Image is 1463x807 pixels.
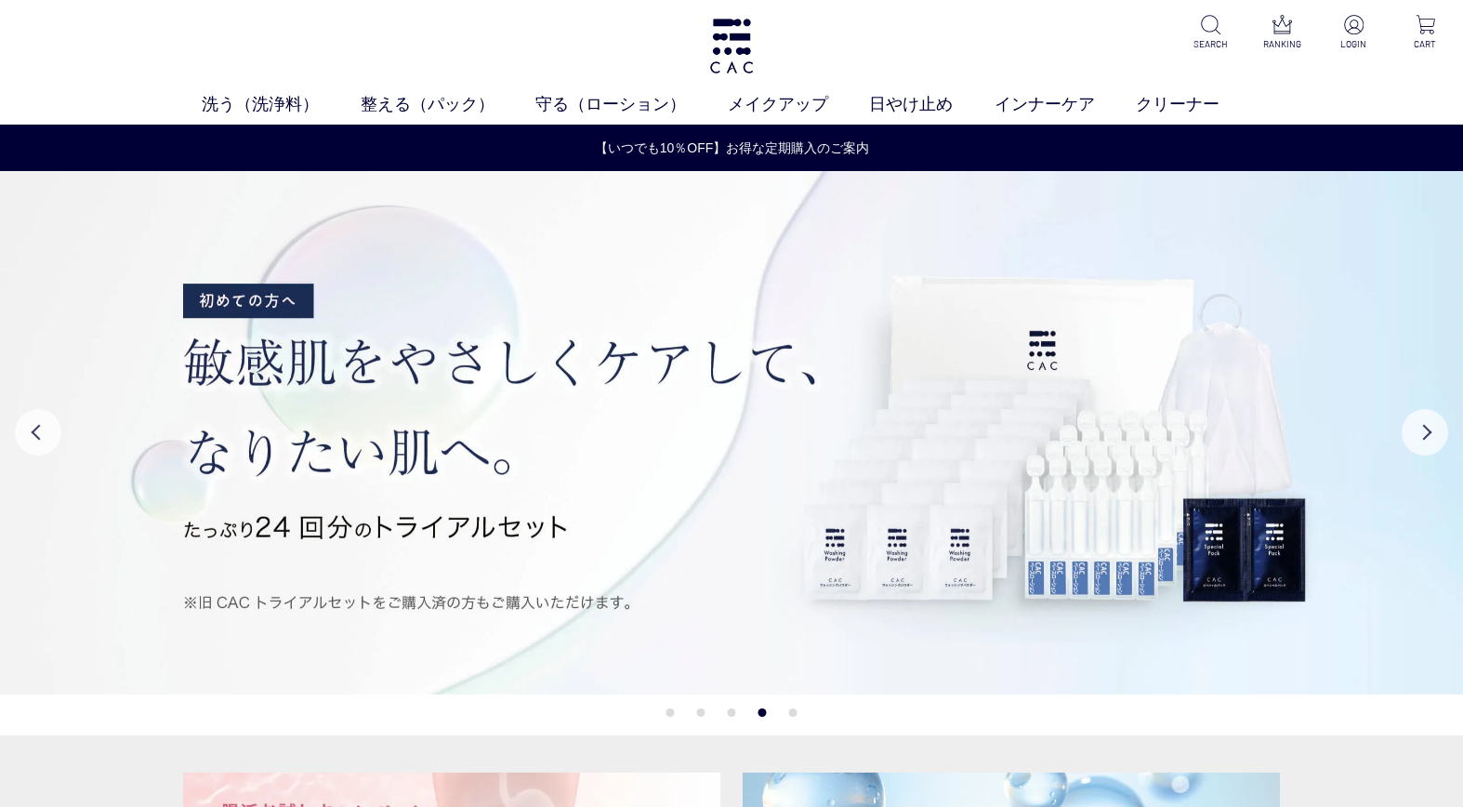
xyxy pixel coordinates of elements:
a: RANKING [1259,15,1305,51]
a: メイクアップ [728,92,869,117]
p: CART [1403,37,1448,51]
button: Next [1402,409,1448,456]
a: 洗う（洗浄料） [202,92,360,117]
a: インナーケア [995,92,1136,117]
a: LOGIN [1331,15,1377,51]
button: 3 of 5 [728,708,736,717]
p: LOGIN [1331,37,1377,51]
a: 整える（パック） [361,92,535,117]
a: CART [1403,15,1448,51]
button: 4 of 5 [758,708,767,717]
a: SEARCH [1188,15,1233,51]
p: SEARCH [1188,37,1233,51]
button: 5 of 5 [789,708,797,717]
a: 【いつでも10％OFF】お得な定期購入のご案内 [1,139,1463,158]
button: Previous [15,409,61,456]
a: クリーナー [1136,92,1260,117]
a: 守る（ローション） [535,92,727,117]
a: 日やけ止め [869,92,994,117]
img: logo [707,19,756,73]
p: RANKING [1259,37,1305,51]
button: 1 of 5 [666,708,675,717]
button: 2 of 5 [697,708,705,717]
